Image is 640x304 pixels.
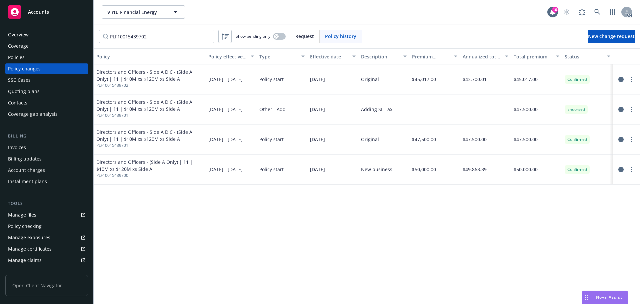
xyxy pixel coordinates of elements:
button: Nova Assist [582,291,628,304]
a: Overview [5,29,88,40]
span: New change request [588,33,635,39]
button: Premium change [409,48,460,64]
button: Effective date [307,48,358,64]
a: Report a Bug [575,5,589,19]
span: Virtu Financial Energy [107,9,165,16]
a: circleInformation [617,166,625,174]
button: Policy effective dates [206,48,257,64]
div: Policies [8,52,25,63]
span: Policy history [325,33,356,40]
div: SSC Cases [8,75,31,85]
div: Policy changes [8,63,41,74]
a: Account charges [5,165,88,176]
span: Show pending only [236,33,270,39]
span: Nova Assist [596,294,622,300]
a: circleInformation [617,105,625,113]
span: Directors and Officers - Side A DIC - (Side A Only) | 11 | $10M xs $120M xs Side A [96,98,203,112]
a: Installment plans [5,176,88,187]
span: Directors and Officers - Side A DIC - (Side A Only) | 11 | $10M xs $120M xs Side A [96,68,203,82]
div: Type [259,53,298,60]
span: Directors and Officers - Side A DIC - (Side A Only) | 11 | $10M xs $120M xs Side A [96,128,203,142]
span: $49,863.39 [463,166,487,173]
div: Policy checking [8,221,42,232]
a: Manage files [5,210,88,220]
div: Policy [96,53,203,60]
button: Type [257,48,308,64]
span: Request [295,33,314,40]
div: Coverage [8,41,29,51]
span: Open Client Navigator [5,275,88,296]
span: Policy start [259,136,284,143]
a: SSC Cases [5,75,88,85]
div: Premium change [412,53,450,60]
span: Endorsed [567,106,585,112]
a: Contacts [5,97,88,108]
span: [DATE] - [DATE] [208,166,243,173]
button: Virtu Financial Energy [102,5,185,19]
div: Manage BORs [8,266,39,277]
span: Policy start [259,166,284,173]
a: more [628,105,636,113]
span: [DATE] [310,76,325,83]
div: Tools [5,200,88,207]
span: Confirmed [567,76,587,82]
span: $47,500.00 [514,136,538,143]
div: 16 [552,7,558,13]
span: [DATE] - [DATE] [208,106,243,113]
span: $47,500.00 [463,136,487,143]
a: Manage BORs [5,266,88,277]
div: Contacts [8,97,27,108]
a: circleInformation [617,75,625,83]
div: Billing updates [8,154,42,164]
a: Coverage gap analysis [5,109,88,119]
input: Filter by keyword... [99,30,214,43]
span: PLF10015439701 [96,112,203,118]
a: more [628,135,636,143]
span: [DATE] [310,166,325,173]
span: - [463,106,464,113]
span: $43,700.01 [463,76,487,83]
span: PLF10015439701 [96,142,203,148]
span: $50,000.00 [514,166,538,173]
div: Original [361,76,379,83]
div: Manage exposures [8,232,50,243]
span: $50,000.00 [412,166,436,173]
a: Manage certificates [5,244,88,254]
a: Quoting plans [5,86,88,97]
span: Other - Add [259,106,286,113]
a: Search [591,5,604,19]
a: more [628,166,636,174]
a: Policy checking [5,221,88,232]
span: $47,500.00 [412,136,436,143]
div: Annualized total premium change [463,53,501,60]
button: Total premium [511,48,562,64]
div: Coverage gap analysis [8,109,58,119]
div: Installment plans [8,176,47,187]
div: Manage claims [8,255,42,266]
span: $45,017.00 [514,76,538,83]
a: Manage claims [5,255,88,266]
span: Policy start [259,76,284,83]
a: circleInformation [617,135,625,143]
a: Invoices [5,142,88,153]
button: Description [358,48,409,64]
div: Quoting plans [8,86,40,97]
a: Manage exposures [5,232,88,243]
div: Policy effective dates [208,53,247,60]
span: Confirmed [567,136,587,142]
div: Account charges [8,165,45,176]
a: New change request [588,30,635,43]
div: Manage certificates [8,244,52,254]
div: Invoices [8,142,26,153]
a: Policy changes [5,63,88,74]
div: Original [361,136,379,143]
button: Policy [94,48,206,64]
span: [DATE] - [DATE] [208,76,243,83]
span: PLF10015439702 [96,82,203,88]
span: [DATE] [310,136,325,143]
div: Manage files [8,210,36,220]
span: Directors and Officers - (Side A Only) | 11 | $10M xs $120M xs Side A [96,159,203,173]
a: more [628,75,636,83]
a: Start snowing [560,5,573,19]
a: Billing updates [5,154,88,164]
